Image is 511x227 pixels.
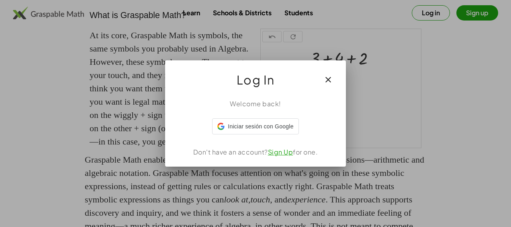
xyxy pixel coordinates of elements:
[228,122,293,131] span: Iniciar sesión con Google
[237,70,275,89] span: Log In
[175,99,336,109] div: Welcome back!
[212,118,298,134] div: Iniciar sesión con Google
[268,148,293,156] a: Sign Up
[175,147,336,157] div: Don't have an account? for one.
